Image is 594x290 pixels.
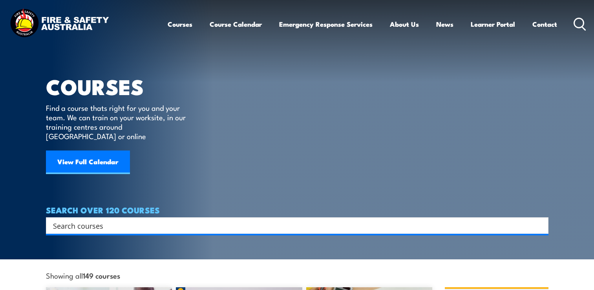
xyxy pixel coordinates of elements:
[46,271,120,279] span: Showing all
[436,14,453,35] a: News
[168,14,192,35] a: Courses
[390,14,419,35] a: About Us
[279,14,373,35] a: Emergency Response Services
[55,220,533,231] form: Search form
[46,151,130,174] a: View Full Calendar
[210,14,262,35] a: Course Calendar
[46,103,189,141] p: Find a course thats right for you and your team. We can train on your worksite, in our training c...
[532,14,557,35] a: Contact
[83,270,120,281] strong: 149 courses
[53,220,531,231] input: Search input
[46,206,548,214] h4: SEARCH OVER 120 COURSES
[46,77,197,95] h1: COURSES
[471,14,515,35] a: Learner Portal
[535,220,546,231] button: Search magnifier button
